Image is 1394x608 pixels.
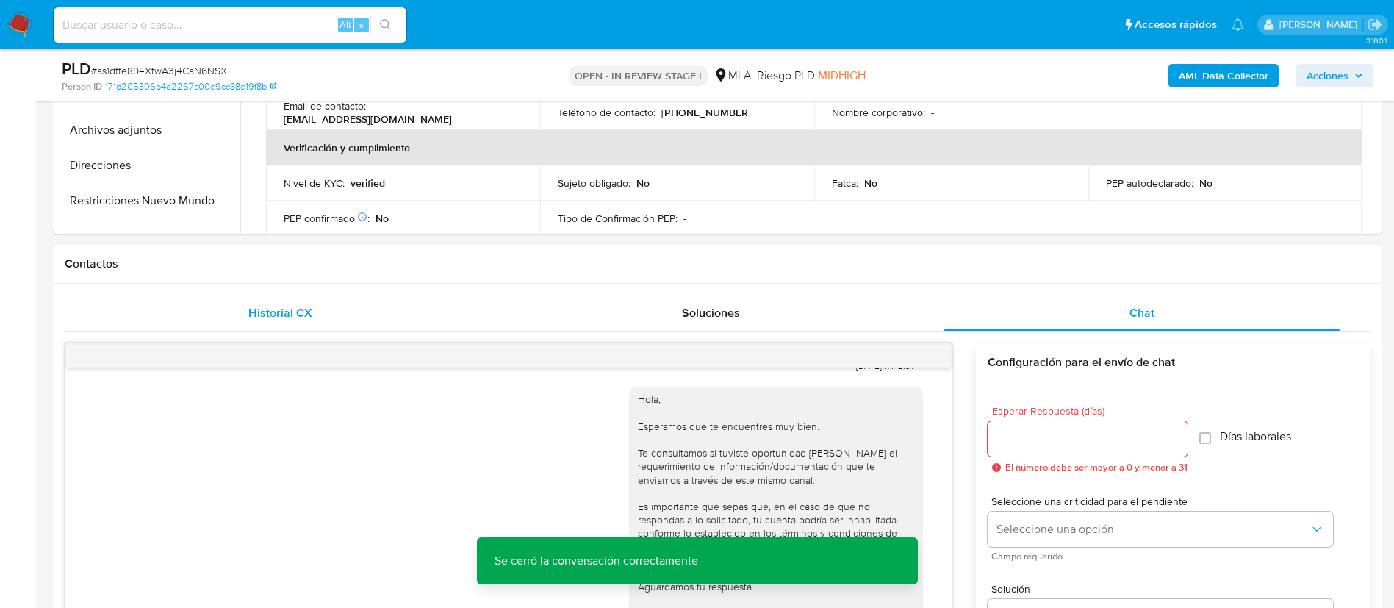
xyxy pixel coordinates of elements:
p: Nivel de KYC : [284,176,345,190]
span: Seleccione una opción [996,522,1309,537]
button: Archivos adjuntos [57,112,240,148]
b: PLD [62,57,91,80]
p: PEP confirmado : [284,212,370,225]
p: maria.acosta@mercadolibre.com [1279,18,1362,32]
p: No [376,212,389,225]
div: MLA [714,68,751,84]
span: Historial CX [248,304,312,321]
p: - [931,106,934,119]
p: verified [351,176,385,190]
p: PEP autodeclarado : [1106,176,1193,190]
input: Días laborales [1199,432,1211,444]
p: Teléfono de contacto : [558,106,655,119]
button: Historial de conversaciones [57,218,240,254]
span: Solución [991,584,1337,594]
a: 171d205306b4a2267c00e9cc38e19f8b [105,80,276,93]
span: Soluciones [682,304,740,321]
button: search-icon [370,15,400,35]
p: [EMAIL_ADDRESS][DOMAIN_NAME] [284,112,452,126]
button: Direcciones [57,148,240,183]
p: No [636,176,650,190]
span: Chat [1129,304,1154,321]
a: Salir [1368,17,1383,32]
a: Notificaciones [1232,18,1244,31]
span: Seleccione una criticidad para el pendiente [991,496,1337,507]
p: Se cerró la conversación correctamente [477,537,716,584]
span: s [359,18,364,32]
p: No [864,176,877,190]
h1: Contactos [65,257,1370,271]
p: [PHONE_NUMBER] [661,106,751,119]
p: OPEN - IN REVIEW STAGE I [569,65,708,86]
p: Nombre corporativo : [832,106,925,119]
p: Tipo de Confirmación PEP : [558,212,678,225]
p: Fatca : [832,176,858,190]
button: AML Data Collector [1168,64,1279,87]
span: Accesos rápidos [1135,17,1217,32]
b: Person ID [62,80,102,93]
span: Alt [339,18,351,32]
p: Email de contacto : [284,99,366,112]
span: MIDHIGH [818,67,866,84]
span: 3.160.1 [1366,35,1387,46]
input: Buscar usuario o caso... [54,15,406,35]
span: Esperar Respuesta (días) [992,406,1192,417]
span: Días laborales [1220,429,1291,444]
button: Seleccione una opción [988,512,1333,547]
span: # as1dffe894XtwA3j4CaN6NSX [91,63,227,78]
button: Restricciones Nuevo Mundo [57,183,240,218]
button: Acciones [1296,64,1373,87]
span: El número debe ser mayor a 0 y menor a 31 [1005,462,1188,473]
input: days_to_wait [988,429,1188,448]
p: - [683,212,686,225]
b: AML Data Collector [1179,64,1268,87]
span: Campo requerido [991,553,1337,560]
span: Riesgo PLD: [757,68,866,84]
p: Sujeto obligado : [558,176,630,190]
h3: Configuración para el envío de chat [988,355,1359,370]
p: No [1199,176,1212,190]
span: Acciones [1307,64,1348,87]
th: Verificación y cumplimiento [266,130,1362,165]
